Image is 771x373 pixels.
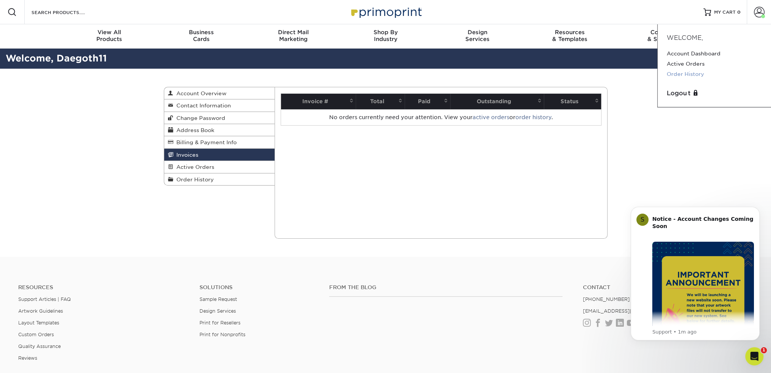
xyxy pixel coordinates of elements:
th: Paid [405,94,450,109]
a: Order History [667,69,762,79]
a: Contact [583,284,753,291]
a: Print for Resellers [199,320,240,326]
a: Account Overview [164,87,275,99]
span: View All [63,29,155,36]
h4: Solutions [199,284,317,291]
span: Change Password [173,115,225,121]
span: Direct Mail [247,29,339,36]
a: Contact& Support [616,24,708,49]
a: active orders [473,114,509,120]
a: order history [515,114,551,120]
a: Active Orders [667,59,762,69]
span: Contact [616,29,708,36]
a: Account Dashboard [667,49,762,59]
span: Welcome, [667,34,703,41]
h4: From the Blog [329,284,562,291]
td: No orders currently need your attention. View your or . [281,109,601,125]
a: Artwork Guidelines [18,308,63,314]
a: Design Services [199,308,236,314]
div: & Templates [524,29,616,42]
th: Status [544,94,601,109]
a: Contact Information [164,99,275,112]
a: View AllProducts [63,24,155,49]
iframe: Google Customer Reviews [2,350,64,370]
th: Outstanding [450,94,544,109]
a: Quality Assurance [18,343,61,349]
a: BusinessCards [155,24,247,49]
a: DesignServices [432,24,524,49]
span: 0 [737,9,741,15]
th: Invoice # [281,94,356,109]
div: Services [432,29,524,42]
img: Primoprint [348,4,424,20]
span: Order History [173,176,214,183]
h4: Resources [18,284,188,291]
a: Logout [667,89,762,98]
a: Order History [164,173,275,185]
span: Billing & Payment Info [173,139,237,145]
a: Invoices [164,149,275,161]
div: Products [63,29,155,42]
span: Resources [524,29,616,36]
span: Contact Information [173,102,231,109]
a: Address Book [164,124,275,136]
a: Shop ByIndustry [339,24,432,49]
span: MY CART [714,9,736,16]
th: Total [356,94,405,109]
span: 1 [761,347,767,353]
a: Change Password [164,112,275,124]
span: Design [432,29,524,36]
span: Shop By [339,29,432,36]
iframe: Intercom live chat [745,347,763,365]
span: Invoices [173,152,198,158]
a: Layout Templates [18,320,59,326]
div: Cards [155,29,247,42]
a: Direct MailMarketing [247,24,339,49]
a: Resources& Templates [524,24,616,49]
span: Business [155,29,247,36]
a: [EMAIL_ADDRESS][DOMAIN_NAME] [583,308,674,314]
a: Custom Orders [18,332,54,337]
div: Marketing [247,29,339,42]
span: Account Overview [173,90,226,96]
a: Sample Request [199,296,237,302]
a: Support Articles | FAQ [18,296,71,302]
a: Active Orders [164,161,275,173]
div: Industry [339,29,432,42]
iframe: Intercom notifications message [619,195,771,353]
div: & Support [616,29,708,42]
a: Print for Nonprofits [199,332,245,337]
a: [PHONE_NUMBER] [583,296,630,302]
input: SEARCH PRODUCTS..... [31,8,105,17]
a: Billing & Payment Info [164,136,275,148]
span: Address Book [173,127,214,133]
span: Active Orders [173,164,214,170]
